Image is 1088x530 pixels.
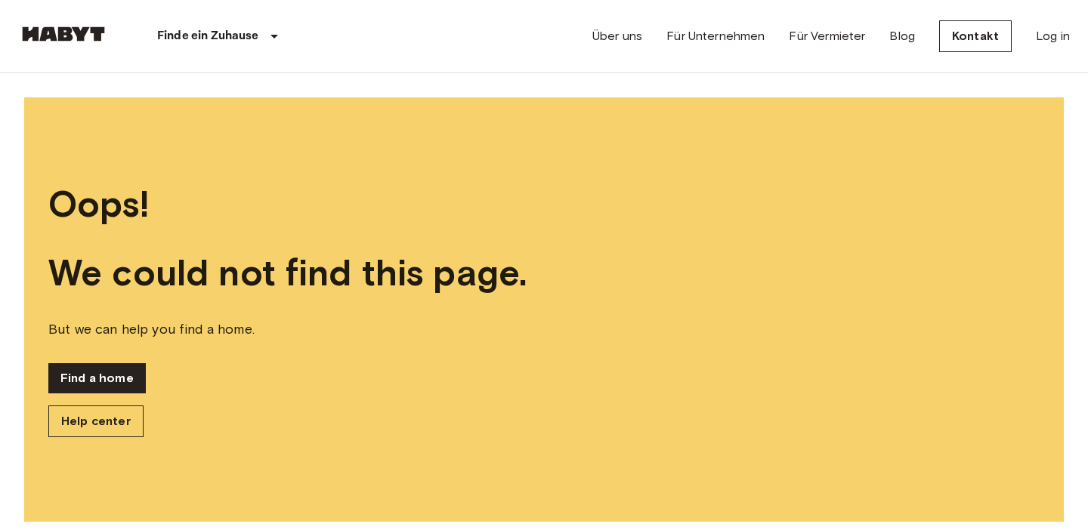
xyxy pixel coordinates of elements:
[1036,27,1070,45] a: Log in
[789,27,865,45] a: Für Vermieter
[939,20,1012,52] a: Kontakt
[157,27,259,45] p: Finde ein Zuhause
[48,251,1040,295] span: We could not find this page.
[666,27,765,45] a: Für Unternehmen
[48,363,146,393] a: Find a home
[592,27,642,45] a: Über uns
[48,182,1040,226] span: Oops!
[48,405,144,437] a: Help center
[889,27,915,45] a: Blog
[48,319,1040,339] span: But we can help you find a home.
[18,26,109,42] img: Habyt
